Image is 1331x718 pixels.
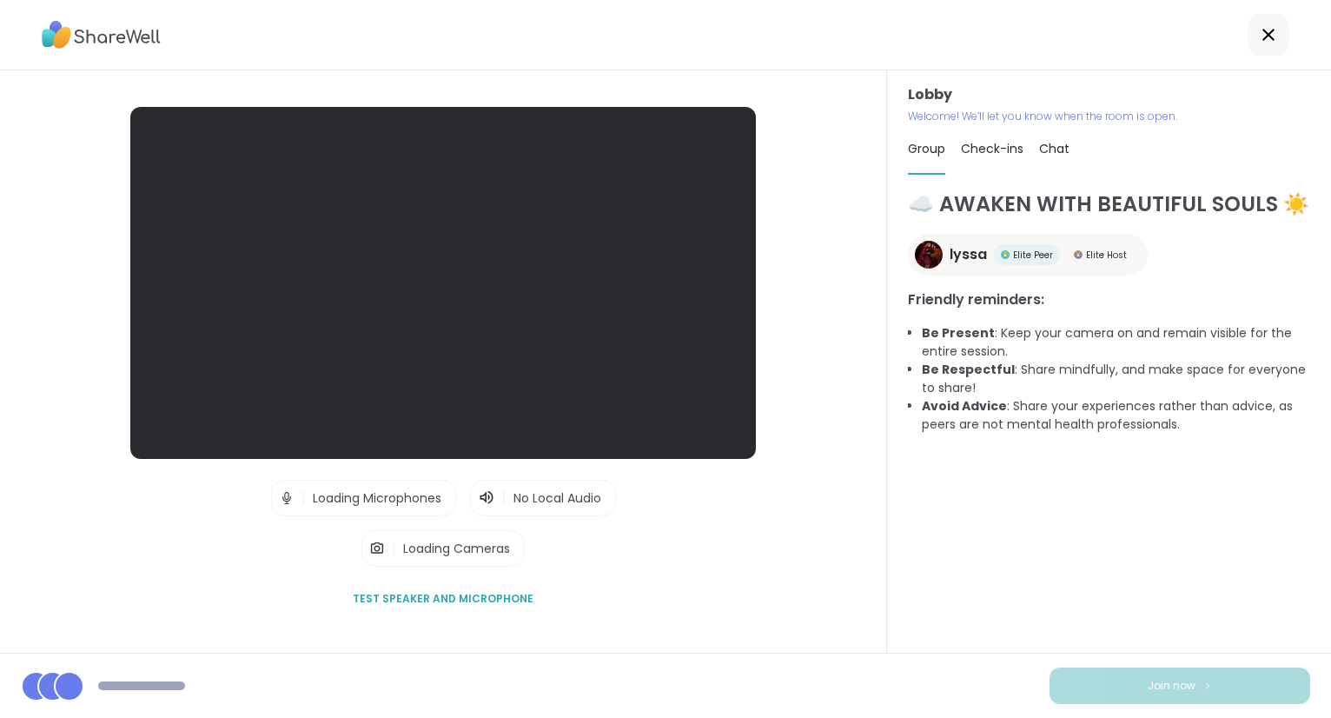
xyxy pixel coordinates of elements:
img: ShareWell Logomark [1202,681,1213,690]
img: ShareWell Logo [42,15,161,55]
span: No Local Audio [513,489,601,507]
span: Elite Host [1086,249,1127,262]
img: lyssa [915,241,943,269]
b: Avoid Advice [922,397,1007,415]
span: Check-ins [961,140,1023,157]
span: Chat [1039,140,1069,157]
button: Test speaker and microphone [346,581,540,617]
span: | [392,531,396,566]
span: Group [908,140,945,157]
b: Be Respectful [922,361,1015,378]
span: | [301,481,306,515]
p: Welcome! We’ll let you know when the room is open. [908,109,1310,124]
span: Elite Peer [1013,249,1053,262]
a: lyssalyssaElite PeerElite PeerElite HostElite Host [908,234,1148,276]
img: Elite Host [1074,250,1083,259]
li: : Keep your camera on and remain visible for the entire session. [922,324,1310,361]
h3: Friendly reminders: [908,289,1310,310]
img: Camera [369,531,385,566]
li: : Share mindfully, and make space for everyone to share! [922,361,1310,397]
img: Microphone [279,481,295,515]
span: Test speaker and microphone [353,591,533,607]
span: Loading Cameras [403,540,510,557]
button: Join now [1050,668,1310,704]
span: | [502,488,507,509]
span: Loading Microphones [313,489,441,507]
span: Join now [1148,678,1195,694]
li: : Share your experiences rather than advice, as peers are not mental health professionals. [922,397,1310,434]
h3: Lobby [908,84,1310,105]
span: lyssa [950,244,987,265]
img: Elite Peer [1001,250,1010,259]
h1: ☁️ AWAKEN WITH BEAUTIFUL SOULS ☀️ [908,189,1310,220]
b: Be Present [922,324,995,342]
